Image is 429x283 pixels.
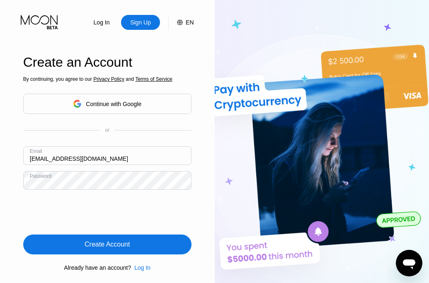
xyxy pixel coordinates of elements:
div: Log In [131,264,150,271]
div: Log In [134,264,150,271]
div: Create an Account [23,55,191,70]
div: EN [186,19,194,26]
div: Create Account [85,240,130,249]
div: Sign Up [121,15,160,30]
div: Email [30,148,42,154]
div: Log In [82,15,121,30]
div: Already have an account? [64,264,131,271]
iframe: reCAPTCHA [23,196,149,228]
div: Create Account [23,235,191,254]
iframe: Button to launch messaging window [396,250,422,276]
span: Terms of Service [135,76,172,82]
div: Password [30,173,52,179]
div: Log In [93,18,111,27]
div: Sign Up [129,18,152,27]
div: Continue with Google [23,94,191,114]
div: By continuing, you agree to our [23,76,191,82]
div: EN [168,15,194,30]
span: Privacy Policy [93,76,124,82]
div: Continue with Google [86,101,141,107]
span: and [124,76,136,82]
div: or [105,127,109,133]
